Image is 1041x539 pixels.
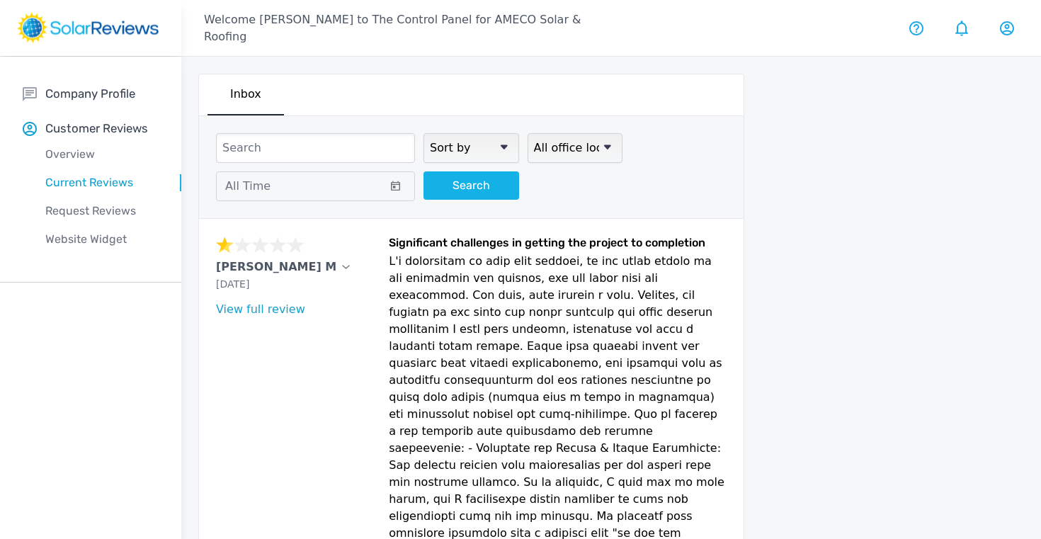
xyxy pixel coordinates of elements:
[389,236,726,253] h6: Significant challenges in getting the project to completion
[216,133,415,163] input: Search
[216,259,336,276] p: [PERSON_NAME] M
[23,169,181,197] a: Current Reviews
[216,278,249,290] span: [DATE]
[23,203,181,220] p: Request Reviews
[23,140,181,169] a: Overview
[216,302,305,316] a: View full review
[23,197,181,225] a: Request Reviews
[45,120,148,137] p: Customer Reviews
[23,174,181,191] p: Current Reviews
[216,171,415,201] button: All Time
[23,225,181,254] a: Website Widget
[45,85,135,103] p: Company Profile
[204,11,611,45] p: Welcome [PERSON_NAME] to The Control Panel for AMECO Solar & Roofing
[423,171,519,200] button: Search
[23,146,181,163] p: Overview
[23,231,181,248] p: Website Widget
[225,179,271,193] span: All Time
[230,86,261,103] p: Inbox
